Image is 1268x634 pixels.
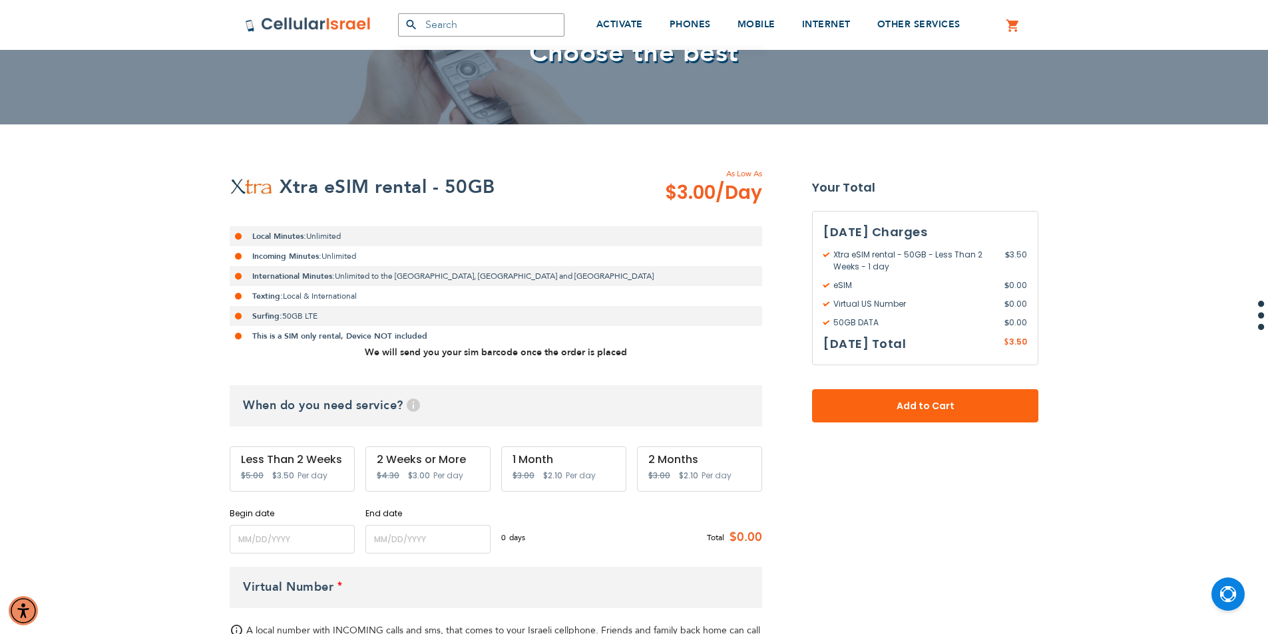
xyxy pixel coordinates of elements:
[252,251,321,261] strong: Incoming Minutes:
[877,18,960,31] span: OTHER SERVICES
[230,385,762,426] h3: When do you need service?
[529,35,739,71] span: Choose the best
[1004,298,1027,310] span: 0.00
[298,470,327,482] span: Per day
[501,532,509,544] span: 0
[230,525,355,554] input: MM/DD/YYYY
[377,454,479,466] div: 2 Weeks or More
[252,311,282,321] strong: Surfing:
[230,266,762,286] li: Unlimited to the [GEOGRAPHIC_DATA], [GEOGRAPHIC_DATA] and [GEOGRAPHIC_DATA]
[280,174,495,200] h2: Xtra eSIM rental - 50GB
[1005,249,1010,261] span: $
[802,18,851,31] span: INTERNET
[509,532,525,544] span: days
[230,178,273,196] img: Xtra eSIM rental - 50GB
[812,178,1038,198] strong: Your Total
[230,286,762,306] li: Local & International
[9,596,38,625] div: Accessibility Menu
[1009,336,1027,347] span: 3.50
[433,470,463,482] span: Per day
[629,168,762,180] span: As Low As
[823,317,1004,329] span: 50GB DATA
[365,346,627,359] strong: We will send you your sim barcode once the order is placed
[1004,337,1009,349] span: $
[665,180,762,206] span: $3.00
[566,470,596,482] span: Per day
[230,246,762,266] li: Unlimited
[230,306,762,326] li: 50GB LTE
[596,18,643,31] span: ACTIVATE
[230,226,762,246] li: Unlimited
[377,470,399,481] span: $4.30
[252,291,283,301] strong: Texting:
[670,18,711,31] span: PHONES
[679,470,698,481] span: $2.10
[823,279,1004,291] span: eSIM
[648,470,670,481] span: $3.00
[707,532,724,544] span: Total
[702,470,732,482] span: Per day
[1004,279,1009,291] span: $
[243,579,333,595] span: Virtual Number
[823,249,1005,273] span: Xtra eSIM rental - 50GB - Less Than 2 Weeks - 1 day
[823,334,906,354] h3: [DATE] Total
[1004,298,1009,310] span: $
[365,525,491,554] input: MM/DD/YYYY
[648,454,751,466] div: 2 Months
[724,528,762,548] span: $0.00
[365,508,491,520] label: End date
[513,454,615,466] div: 1 Month
[1004,317,1027,329] span: 0.00
[241,454,343,466] div: Less Than 2 Weeks
[408,470,430,481] span: $3.00
[1005,249,1027,273] span: 3.50
[716,180,762,206] span: /Day
[812,389,1038,422] button: Add to Cart
[272,470,294,481] span: $3.50
[1004,279,1027,291] span: 0.00
[738,18,775,31] span: MOBILE
[252,331,427,341] strong: This is a SIM only rental, Device NOT included
[245,17,371,33] img: Cellular Israel Logo
[823,298,1004,310] span: Virtual US Number
[856,399,994,413] span: Add to Cart
[230,508,355,520] label: Begin date
[252,271,335,281] strong: International Minutes:
[241,470,264,481] span: $5.00
[398,13,564,37] input: Search
[543,470,562,481] span: $2.10
[1004,317,1009,329] span: $
[513,470,534,481] span: $3.00
[407,398,420,412] span: Help
[823,222,1027,242] h3: [DATE] Charges
[252,231,306,241] strong: Local Minutes:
